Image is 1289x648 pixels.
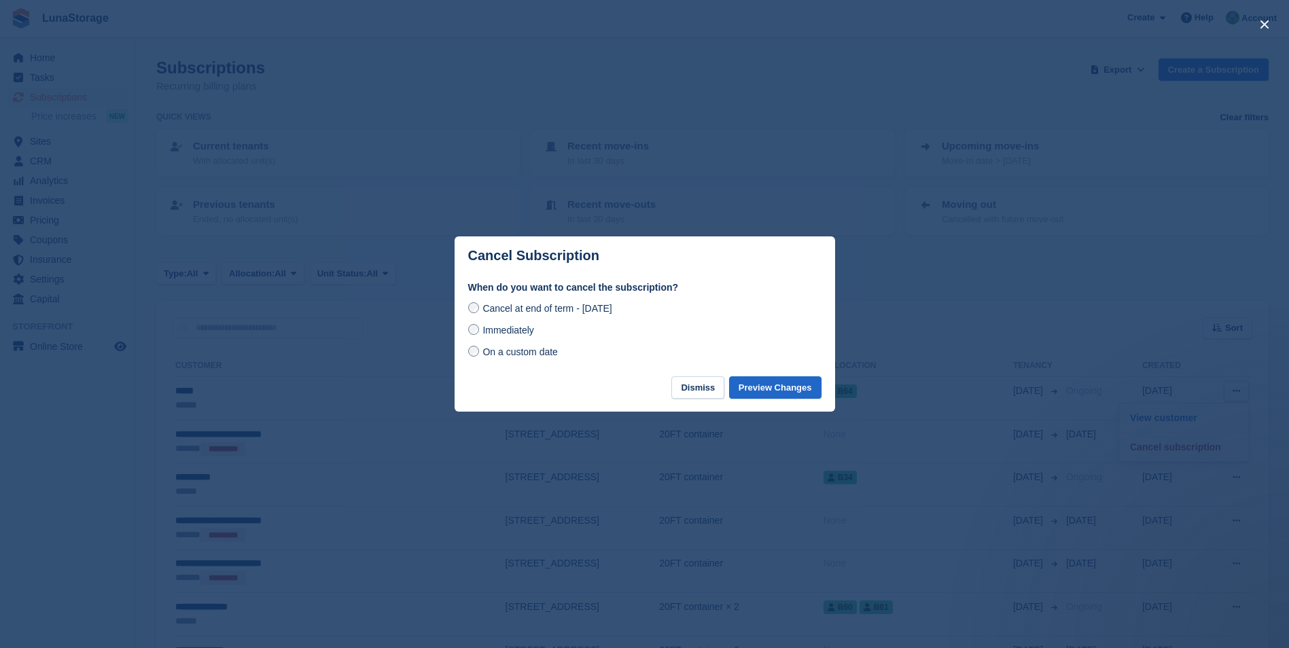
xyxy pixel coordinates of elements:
label: When do you want to cancel the subscription? [468,281,822,295]
button: Dismiss [671,376,724,399]
button: Preview Changes [729,376,822,399]
input: Immediately [468,324,479,335]
button: close [1254,14,1275,35]
span: Immediately [482,325,533,336]
input: Cancel at end of term - [DATE] [468,302,479,313]
p: Cancel Subscription [468,248,599,264]
span: Cancel at end of term - [DATE] [482,303,612,314]
input: On a custom date [468,346,479,357]
span: On a custom date [482,346,558,357]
